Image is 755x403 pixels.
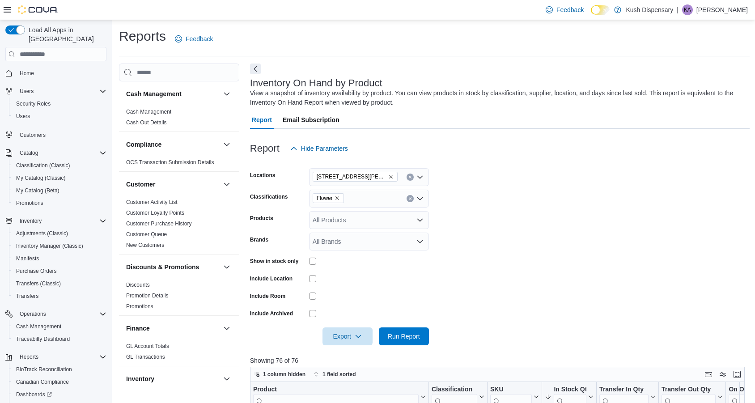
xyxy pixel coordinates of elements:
a: Users [13,111,34,122]
span: Discounts [126,281,150,288]
a: OCS Transaction Submission Details [126,159,214,165]
button: Purchase Orders [9,265,110,277]
label: Include Room [250,293,285,300]
button: Inventory [221,373,232,384]
a: Manifests [13,253,42,264]
button: Promotions [9,197,110,209]
button: Enter fullscreen [732,369,742,380]
span: Reports [16,352,106,362]
button: Cash Management [221,89,232,99]
button: Users [2,85,110,98]
span: 1 column hidden [263,371,305,378]
span: Cash Management [126,108,171,115]
button: Remove 1711 E. Skelly Drive from selection in this group [388,174,394,179]
span: Home [20,70,34,77]
span: Purchase Orders [13,266,106,276]
a: Classification (Classic) [13,160,74,171]
button: Open list of options [416,174,424,181]
div: Transfer In Qty [599,386,649,394]
a: Feedback [171,30,216,48]
div: Customer [119,197,239,254]
button: Customers [2,128,110,141]
span: Load All Apps in [GEOGRAPHIC_DATA] [25,25,106,43]
div: Compliance [119,157,239,171]
span: Promotions [16,199,43,207]
span: Reports [20,353,38,361]
button: Cash Management [126,89,220,98]
h3: Inventory On Hand by Product [250,78,382,89]
a: Customers [16,130,49,140]
span: Promotions [13,198,106,208]
span: 1 field sorted [322,371,356,378]
button: Clear input [407,195,414,202]
span: OCS Transaction Submission Details [126,159,214,166]
p: Kush Dispensary [626,4,673,15]
a: Customer Queue [126,231,167,238]
span: GL Account Totals [126,343,169,350]
div: Katy Anderson [682,4,693,15]
button: Customer [221,179,232,190]
a: My Catalog (Beta) [13,185,63,196]
button: Remove Flower from selection in this group [335,195,340,201]
button: Catalog [2,147,110,159]
span: BioTrack Reconciliation [13,364,106,375]
span: Feedback [186,34,213,43]
span: Security Roles [16,100,51,107]
button: Customer [126,180,220,189]
p: Showing 76 of 76 [250,356,750,365]
span: Traceabilty Dashboard [13,334,106,344]
span: Inventory [20,217,42,225]
a: Promotions [126,303,153,310]
span: Cash Management [16,323,61,330]
div: SKU [490,386,532,394]
button: Finance [126,324,220,333]
span: Report [252,111,272,129]
span: Transfers [13,291,106,301]
a: Transfers [13,291,42,301]
a: Promotion Details [126,293,169,299]
label: Products [250,215,273,222]
span: KA [684,4,691,15]
label: Include Archived [250,310,293,317]
label: Locations [250,172,276,179]
a: Transfers (Classic) [13,278,64,289]
button: Compliance [221,139,232,150]
span: Catalog [16,148,106,158]
button: Operations [2,308,110,320]
span: Email Subscription [283,111,339,129]
a: Traceabilty Dashboard [13,334,73,344]
label: Show in stock only [250,258,299,265]
div: Discounts & Promotions [119,280,239,315]
span: Transfers [16,293,38,300]
button: Display options [717,369,728,380]
h3: Finance [126,324,150,333]
span: Flower [313,193,344,203]
a: Purchase Orders [13,266,60,276]
label: Include Location [250,275,293,282]
button: Inventory [126,374,220,383]
span: Customer Loyalty Points [126,209,184,216]
img: Cova [18,5,58,14]
span: Adjustments (Classic) [13,228,106,239]
a: Dashboards [13,389,55,400]
div: Transfer Out Qty [662,386,716,394]
a: Cash Out Details [126,119,167,126]
span: Promotions [126,303,153,310]
button: Clear input [407,174,414,181]
h3: Report [250,143,280,154]
a: Home [16,68,38,79]
span: Customers [20,132,46,139]
span: Users [13,111,106,122]
h3: Discounts & Promotions [126,263,199,271]
span: Flower [317,194,333,203]
button: 1 column hidden [250,369,309,380]
span: Operations [20,310,46,318]
a: Cash Management [13,321,65,332]
span: Purchase Orders [16,267,57,275]
span: Security Roles [13,98,106,109]
span: Users [16,86,106,97]
a: My Catalog (Classic) [13,173,69,183]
